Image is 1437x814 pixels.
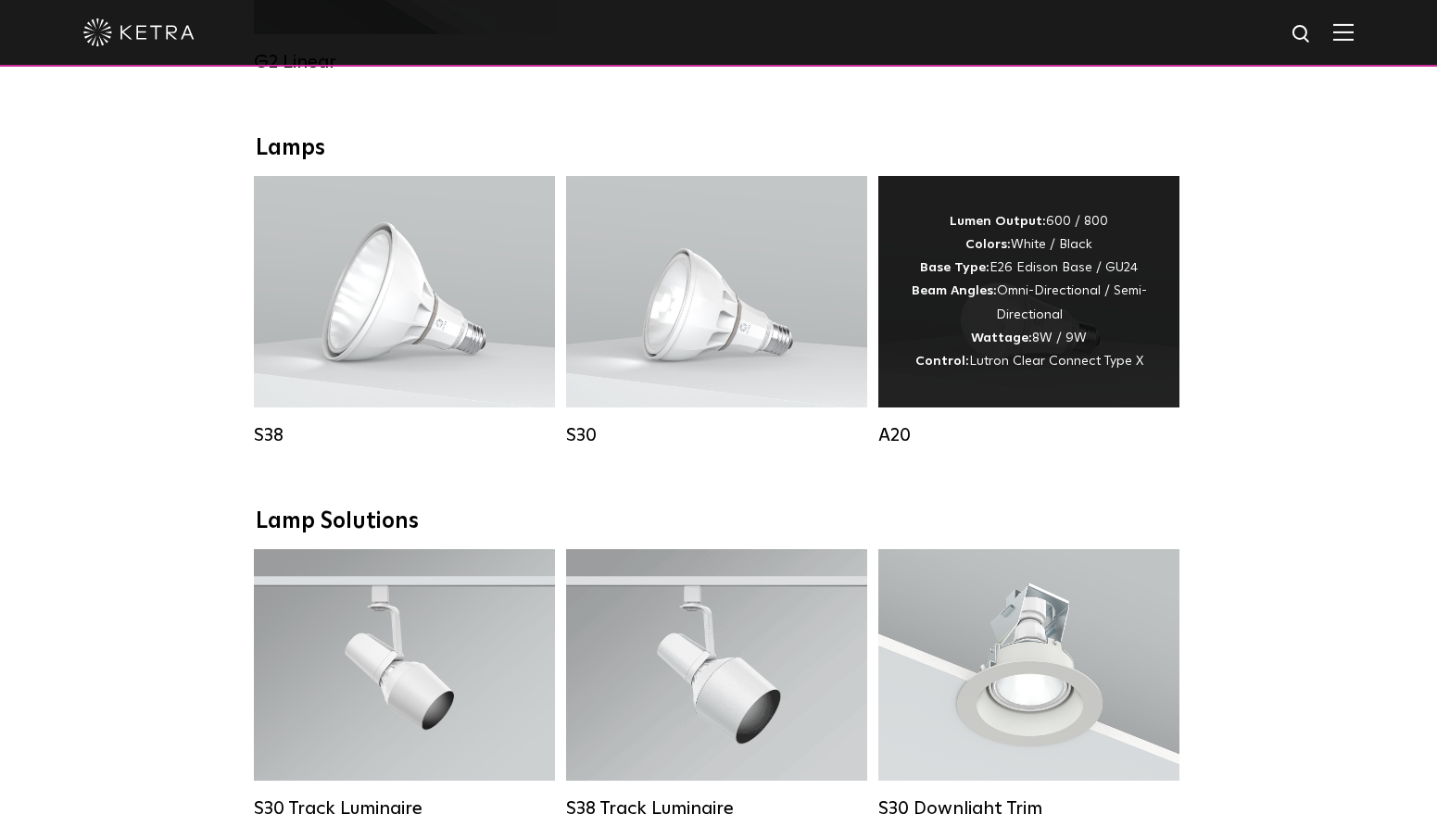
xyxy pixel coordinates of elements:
a: S30 Lumen Output:1100Colors:White / BlackBase Type:E26 Edison Base / GU24Beam Angles:15° / 25° / ... [566,176,867,446]
strong: Beam Angles: [912,284,997,297]
div: Lamp Solutions [256,508,1182,535]
img: search icon [1291,23,1314,46]
div: Lamps [256,135,1182,162]
a: A20 Lumen Output:600 / 800Colors:White / BlackBase Type:E26 Edison Base / GU24Beam Angles:Omni-Di... [878,176,1179,446]
img: ketra-logo-2019-white [83,19,195,46]
span: Lutron Clear Connect Type X [969,355,1143,368]
div: S30 [566,424,867,446]
strong: Base Type: [920,261,990,274]
strong: Control: [915,355,969,368]
a: S38 Lumen Output:1100Colors:White / BlackBase Type:E26 Edison Base / GU24Beam Angles:10° / 25° / ... [254,176,555,446]
strong: Wattage: [971,332,1032,344]
strong: Colors: [965,238,1011,251]
img: Hamburger%20Nav.svg [1333,23,1354,41]
div: S38 [254,424,555,446]
strong: Lumen Output: [950,215,1046,228]
div: A20 [878,424,1179,446]
div: 600 / 800 White / Black E26 Edison Base / GU24 Omni-Directional / Semi-Directional 8W / 9W [906,210,1152,373]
